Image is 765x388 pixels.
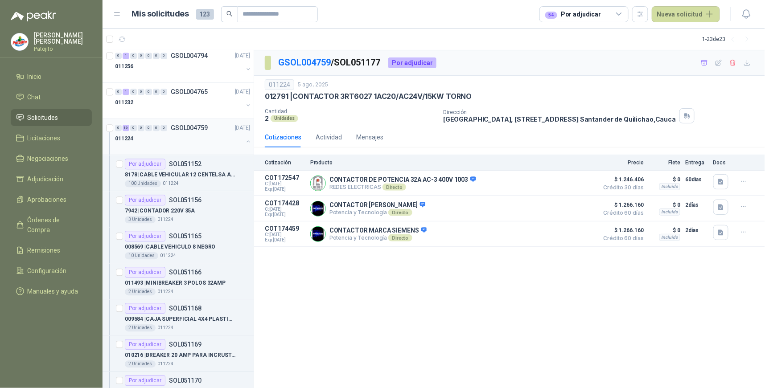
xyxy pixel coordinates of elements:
[171,125,208,131] p: GSOL004759
[28,195,67,204] span: Aprobaciones
[196,9,214,20] span: 123
[545,12,557,19] div: 54
[125,324,156,331] div: 2 Unidades
[125,216,156,223] div: 3 Unidades
[686,200,708,210] p: 2 días
[130,89,137,95] div: 0
[115,62,133,71] p: 011256
[145,53,152,59] div: 0
[265,108,436,114] p: Cantidad
[265,232,305,237] span: C: [DATE]
[125,171,236,179] p: 8178 | CABLE VEHICULAR 12 CENTELSA AWG
[123,89,129,95] div: 1
[599,200,644,210] span: $ 1.266.160
[265,159,305,166] p: Cotización
[130,53,137,59] div: 0
[388,57,436,68] div: Por adjudicar
[311,176,325,191] img: Company Logo
[599,159,644,166] p: Precio
[125,195,165,205] div: Por adjudicar
[11,283,92,300] a: Manuales y ayuda
[157,216,173,223] p: 011224
[28,72,42,82] span: Inicio
[123,125,129,131] div: 16
[265,174,305,181] p: COT172547
[265,114,269,122] p: 2
[132,8,189,20] h1: Mis solicitudes
[28,174,64,184] span: Adjudicación
[265,237,305,243] span: Exp: [DATE]
[103,299,254,335] a: Por adjudicarSOL051168009584 |CAJA SUPERFICIAL 4X4 PLASTICA CON TAPA2 Unidades011224
[311,227,325,241] img: Company Logo
[160,53,167,59] div: 0
[103,227,254,263] a: Por adjudicarSOL051165008569 |CABLE VEHICULO 8 NEGRO10 Unidades011224
[649,225,680,236] p: $ 0
[125,360,156,368] div: 2 Unidades
[103,155,254,191] a: Por adjudicarSOL0511528178 |CABLE VEHICULAR 12 CENTELSA AWG100 Unidades011224
[125,207,195,215] p: 7942 | CONTADOR 220V 35A
[686,225,708,236] p: 2 días
[659,234,680,241] div: Incluido
[28,133,61,143] span: Licitaciones
[11,89,92,106] a: Chat
[169,197,202,203] p: SOL051156
[169,305,202,311] p: SOL051168
[11,11,56,21] img: Logo peakr
[28,266,67,276] span: Configuración
[125,231,165,241] div: Por adjudicar
[443,115,676,123] p: [GEOGRAPHIC_DATA], [STREET_ADDRESS] Santander de Quilichao , Cauca
[157,324,173,331] p: 011224
[649,174,680,185] p: $ 0
[125,288,156,295] div: 2 Unidades
[145,125,152,131] div: 0
[125,303,165,314] div: Por adjudicar
[599,185,644,190] span: Crédito 30 días
[382,184,406,191] div: Directo
[125,375,165,386] div: Por adjudicar
[138,125,144,131] div: 0
[265,212,305,217] span: Exp: [DATE]
[103,263,254,299] a: Por adjudicarSOL051166011493 |MINIBREAKER 3 POLOS 32AMP2 Unidades011224
[11,150,92,167] a: Negociaciones
[265,79,294,90] div: 011224
[599,174,644,185] span: $ 1.246.406
[145,89,152,95] div: 0
[115,125,122,131] div: 0
[138,89,144,95] div: 0
[226,11,233,17] span: search
[160,125,167,131] div: 0
[388,209,412,216] div: Directo
[169,341,202,347] p: SOL051169
[115,89,122,95] div: 0
[125,267,165,278] div: Por adjudicar
[235,88,250,96] p: [DATE]
[311,201,325,216] img: Company Logo
[34,32,92,45] p: [PERSON_NAME] [PERSON_NAME]
[115,98,133,107] p: 011232
[115,53,122,59] div: 0
[125,339,165,350] div: Por adjudicar
[28,92,41,102] span: Chat
[686,159,708,166] p: Entrega
[356,132,383,142] div: Mensajes
[138,53,144,59] div: 0
[169,161,202,167] p: SOL051152
[28,154,69,163] span: Negociaciones
[125,159,165,169] div: Por adjudicar
[649,159,680,166] p: Flete
[130,125,137,131] div: 0
[115,50,252,79] a: 0 1 0 0 0 0 0 GSOL004794[DATE] 011256
[11,212,92,238] a: Órdenes de Compra
[686,174,708,185] p: 60 días
[169,377,202,384] p: SOL051170
[28,215,83,235] span: Órdenes de Compra
[125,243,215,251] p: 008569 | CABLE VEHICULO 8 NEGRO
[11,262,92,279] a: Configuración
[157,288,173,295] p: 011224
[703,32,754,46] div: 1 - 23 de 23
[443,109,676,115] p: Dirección
[160,252,176,259] p: 011224
[11,191,92,208] a: Aprobaciones
[265,225,305,232] p: COT174459
[329,176,476,184] p: CONTACTOR DE POTENCIA 32A AC-3 400V 1003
